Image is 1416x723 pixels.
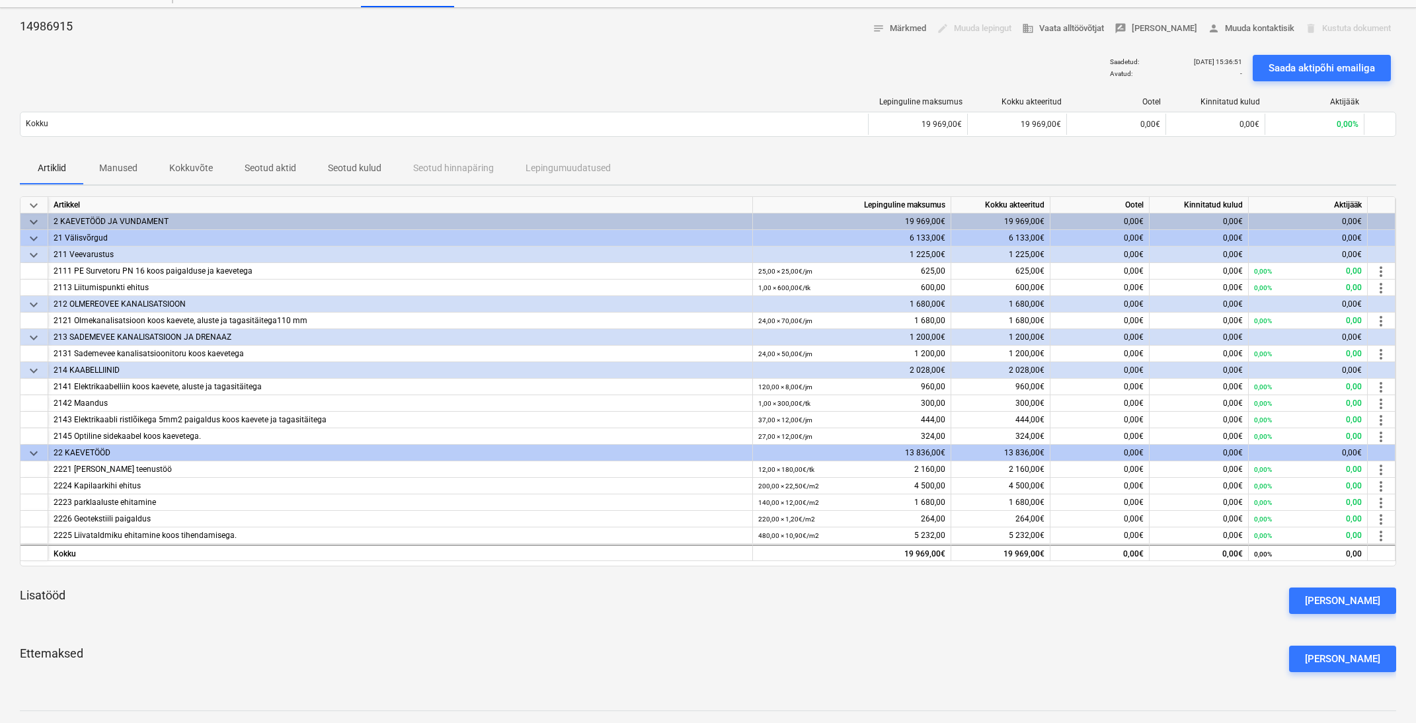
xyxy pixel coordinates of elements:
span: 0,00€ [1223,283,1243,292]
span: 0,00€ [1223,498,1243,507]
div: 21 Välisvõrgud [54,230,747,247]
span: 1 680,00€ [1009,316,1044,325]
div: 0,00€ [1150,213,1249,230]
span: 0,00€ [1223,415,1243,424]
div: 0,00 [1254,461,1362,478]
span: 0,00€ [1223,481,1243,490]
div: 0,00€ [1150,445,1249,461]
div: 6 133,00€ [951,230,1050,247]
span: more_vert [1373,313,1389,329]
p: 14986915 [20,19,73,34]
span: person [1208,22,1220,34]
div: 0,00€ [1150,296,1249,313]
div: 2121 Olmekanalisatsioon koos kaevete, aluste ja tagasitäitega110 mm [54,313,747,329]
small: 0,00% [1254,532,1272,539]
div: Kokku akteeritud [951,197,1050,213]
span: 264,00€ [1015,514,1044,523]
small: 0,00% [1254,350,1272,358]
button: Saada aktipõhi emailiga [1253,55,1391,81]
div: Lepinguline maksumus [753,197,951,213]
div: 0,00€ [1249,230,1368,247]
div: 0,00 [1254,412,1362,428]
div: 5 232,00 [758,527,945,544]
div: 4 500,00 [758,478,945,494]
div: Ootel [1050,197,1150,213]
p: - [1240,69,1242,78]
div: 0,00€ [1249,445,1368,461]
div: 0,00€ [1050,445,1150,461]
span: notes [873,22,885,34]
small: 200,00 × 22,50€ / m2 [758,482,819,490]
span: 0,00€ [1239,120,1259,129]
span: 625,00€ [1015,266,1044,276]
div: [PERSON_NAME] [1305,650,1380,667]
small: 0,00% [1254,383,1272,391]
small: 25,00 × 25,00€ / jm [758,268,812,275]
div: 2 028,00€ [753,362,951,379]
div: 214 KAABELLIINID [54,362,747,379]
span: 1 200,00€ [1009,349,1044,358]
span: 4 500,00€ [1009,481,1044,490]
span: 0,00€ [1124,266,1144,276]
div: 0,00 [1254,346,1362,362]
div: 213 SADEMEVEE KANALISATSIOON JA DRENAAZ [54,329,747,346]
small: 0,00% [1254,433,1272,440]
div: Lepinguline maksumus [874,97,963,106]
div: Kinnitatud kulud [1171,97,1260,106]
p: Seotud aktid [245,161,296,175]
span: keyboard_arrow_down [26,445,42,461]
div: 19 969,00€ [753,213,951,230]
div: 211 Veevarustus [54,247,747,263]
span: 0,00€ [1124,283,1144,292]
span: 0,00€ [1140,120,1160,129]
div: 0,00€ [1249,247,1368,263]
span: 0,00€ [1124,316,1144,325]
span: [PERSON_NAME] [1115,21,1197,36]
div: Saada aktipõhi emailiga [1269,59,1375,77]
small: 1,00 × 300,00€ / tk [758,400,810,407]
span: 5 232,00€ [1009,531,1044,540]
div: 0,00 [1254,379,1362,395]
div: 960,00 [758,379,945,395]
small: 1,00 × 600,00€ / tk [758,284,810,291]
span: 0,00% [1337,120,1358,129]
div: 0,00 [1254,428,1362,445]
div: 13 836,00€ [753,445,951,461]
div: 2113 Liitumispunkti ehitus [54,280,747,296]
span: 0,00€ [1223,465,1243,474]
p: Saadetud : [1110,57,1139,66]
div: 212 OLMEREOVEE KANALISATSIOON [54,296,747,313]
div: 1 680,00 [758,313,945,329]
div: 264,00 [758,511,945,527]
div: 324,00 [758,428,945,445]
small: 0,00% [1254,317,1272,324]
div: 0,00 [1254,527,1362,544]
p: [DATE] 15:36:51 [1194,57,1242,66]
div: 6 133,00€ [753,230,951,247]
div: 0,00€ [1150,247,1249,263]
div: 625,00 [758,263,945,280]
div: 0,00€ [1249,362,1368,379]
span: 0,00€ [1223,399,1243,408]
small: 0,00% [1254,466,1272,473]
div: 0,00 [1254,546,1362,562]
div: Aktijääk [1249,197,1368,213]
div: 1 680,00 [758,494,945,511]
div: 2224 Kapilaarkihi ehitus [54,478,747,494]
div: 0,00 [1254,494,1362,511]
span: 0,00€ [1124,514,1144,523]
div: 0,00€ [1150,545,1249,561]
div: 0,00€ [1050,247,1150,263]
span: 0,00€ [1124,531,1144,540]
div: 1 680,00€ [951,296,1050,313]
span: 0,00€ [1223,266,1243,276]
p: Avatud : [1110,69,1132,78]
span: 0,00€ [1124,432,1144,441]
div: 2223 parklaaluste ehitamine [54,494,747,511]
div: 2111 PE Survetoru PN 16 koos paigalduse ja kaevetega [54,263,747,280]
span: 0,00€ [1223,514,1243,523]
small: 120,00 × 8,00€ / jm [758,383,812,391]
div: 2141 Elektrikaabelliin koos kaevete, aluste ja tagasitäitega [54,379,747,395]
small: 220,00 × 1,20€ / m2 [758,515,815,523]
span: keyboard_arrow_down [26,231,42,247]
